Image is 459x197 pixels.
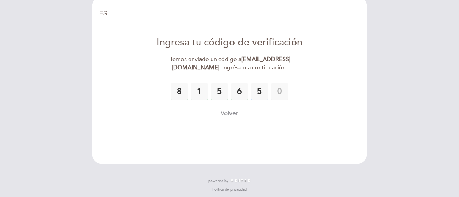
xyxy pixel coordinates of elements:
button: Volver [221,109,238,118]
input: 0 [211,83,228,100]
a: Política de privacidad [212,187,247,192]
input: 0 [231,83,248,100]
a: powered by [208,178,251,183]
input: 0 [191,83,208,100]
input: 0 [271,83,288,100]
input: 0 [171,83,188,100]
div: Ingresa tu código de verificación [147,36,312,50]
input: 0 [251,83,268,100]
img: MEITRE [230,179,251,183]
div: Hemos enviado un código a . Ingrésalo a continuación. [147,55,312,72]
strong: [EMAIL_ADDRESS][DOMAIN_NAME] [172,56,291,71]
span: powered by [208,178,228,183]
